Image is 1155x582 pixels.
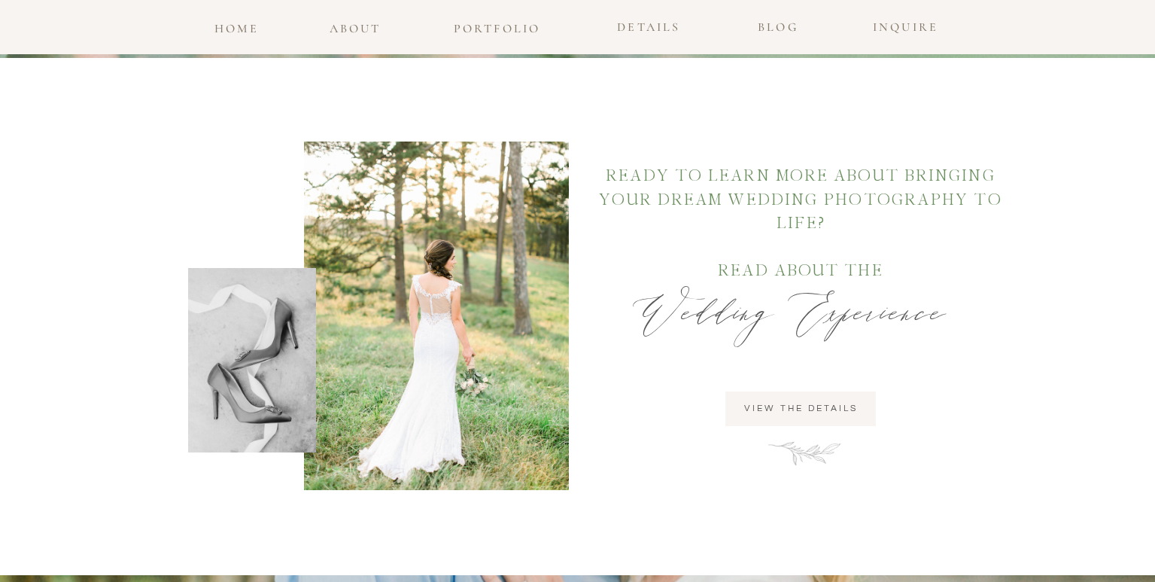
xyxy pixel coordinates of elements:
[754,17,803,30] a: blog
[868,17,944,30] a: INQUIRE
[609,17,689,38] a: details
[212,18,262,32] a: home
[327,18,384,38] a: about
[619,291,960,326] h1: Wedding Experience
[579,164,1023,222] h1: REady to learn more about bringing your dream wedding photography to life? read about the
[579,164,1023,222] a: REady to learn more about bringing your dream wedding photography to life?read about the
[734,402,868,416] a: view the details
[449,18,546,32] a: portfolio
